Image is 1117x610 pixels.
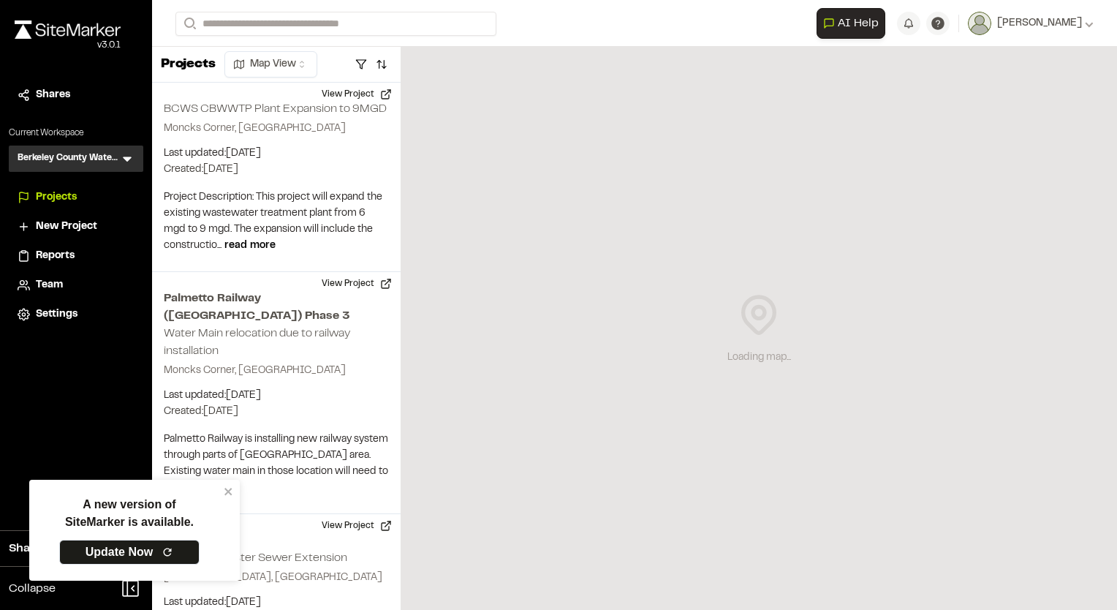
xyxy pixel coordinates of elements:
[313,272,401,295] button: View Project
[18,87,135,103] a: Shares
[18,248,135,264] a: Reports
[18,189,135,206] a: Projects
[164,553,347,563] h2: Camp Hall Master Sewer Extension
[164,388,389,404] p: Last updated: [DATE]
[164,404,389,420] p: Created: [DATE]
[15,39,121,52] div: Oh geez...please don't...
[36,277,63,293] span: Team
[18,277,135,293] a: Team
[65,496,194,531] p: A new version of SiteMarker is available.
[36,248,75,264] span: Reports
[727,350,791,366] div: Loading map...
[164,162,389,178] p: Created: [DATE]
[164,121,389,137] p: Moncks Corner, [GEOGRAPHIC_DATA]
[36,306,77,323] span: Settings
[224,241,276,250] span: read more
[9,127,143,140] p: Current Workspace
[18,219,135,235] a: New Project
[36,189,77,206] span: Projects
[817,8,885,39] button: Open AI Assistant
[18,151,120,166] h3: Berkeley County Water & Sewer
[164,432,389,496] p: Palmetto Railway is installing new railway system through parts of [GEOGRAPHIC_DATA] area. Existi...
[997,15,1082,31] span: [PERSON_NAME]
[968,12,991,35] img: User
[9,540,107,557] span: Share Workspace
[313,83,401,106] button: View Project
[36,219,97,235] span: New Project
[164,290,389,325] h2: Palmetto Railway ([GEOGRAPHIC_DATA]) Phase 3
[175,12,202,36] button: Search
[313,514,401,538] button: View Project
[164,328,350,356] h2: Water Main relocation due to railway installation
[968,12,1094,35] button: [PERSON_NAME]
[59,540,200,565] a: Update Now
[164,570,389,586] p: [GEOGRAPHIC_DATA], [GEOGRAPHIC_DATA]
[224,486,234,497] button: close
[164,146,389,162] p: Last updated: [DATE]
[36,87,70,103] span: Shares
[817,8,891,39] div: Open AI Assistant
[15,20,121,39] img: rebrand.png
[9,580,56,598] span: Collapse
[164,189,389,254] p: Project Description: This project will expand the existing wastewater treatment plant from 6 mgd ...
[838,15,879,32] span: AI Help
[164,104,387,114] h2: BCWS CBWWTP Plant Expansion to 9MGD
[164,532,389,549] h2: 15
[164,363,389,379] p: Moncks Corner, [GEOGRAPHIC_DATA]
[18,306,135,323] a: Settings
[161,55,216,75] p: Projects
